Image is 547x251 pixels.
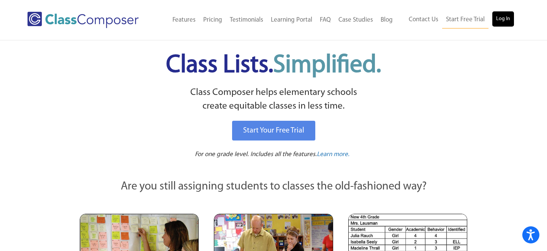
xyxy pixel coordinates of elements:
a: Testimonials [226,12,267,28]
span: Simplified. [273,53,381,78]
p: Are you still assigning students to classes the old-fashioned way? [80,178,467,195]
nav: Header Menu [397,11,514,28]
span: Learn more. [317,151,349,158]
a: Learn more. [317,150,349,159]
a: Learning Portal [267,12,316,28]
nav: Header Menu [156,12,397,28]
span: For one grade level. Includes all the features. [195,151,317,158]
a: Case Studies [335,12,377,28]
a: FAQ [316,12,335,28]
a: Start Free Trial [442,11,489,28]
a: Start Your Free Trial [232,121,315,140]
a: Blog [377,12,397,28]
span: Class Lists. [166,53,381,78]
img: Class Composer [27,12,139,28]
a: Log In [492,11,514,27]
p: Class Composer helps elementary schools create equitable classes in less time. [79,86,468,114]
a: Features [169,12,199,28]
a: Contact Us [405,11,442,28]
span: Start Your Free Trial [243,127,304,134]
a: Pricing [199,12,226,28]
